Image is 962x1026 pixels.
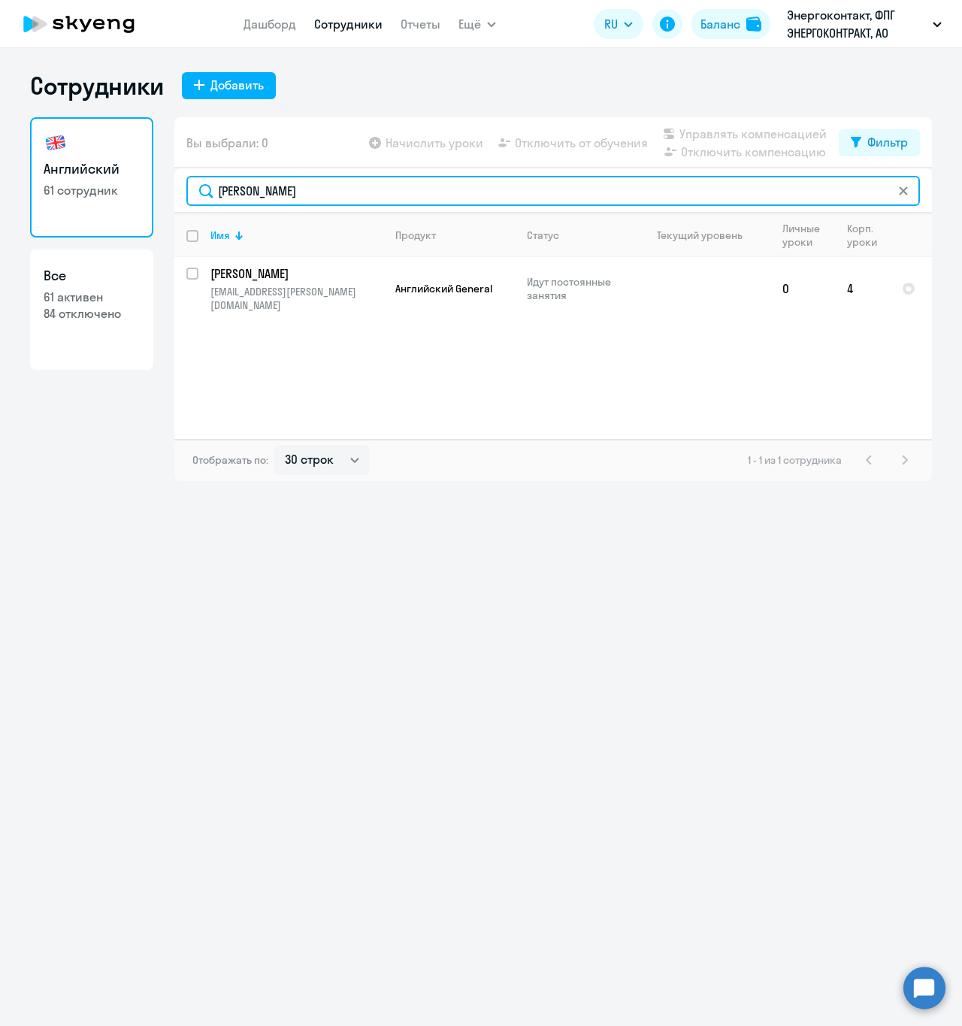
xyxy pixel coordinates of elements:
div: Корп. уроки [847,222,889,249]
h3: Английский [44,159,140,179]
input: Поиск по имени, email, продукту или статусу [186,176,920,206]
td: 0 [770,257,835,320]
div: Баланс [700,15,740,33]
button: Балансbalance [691,9,770,39]
div: Личные уроки [782,222,834,249]
img: english [44,131,68,155]
div: Добавить [210,76,264,94]
span: Ещё [458,15,481,33]
p: [PERSON_NAME] [210,265,380,282]
button: Фильтр [839,129,920,156]
div: Текущий уровень [657,229,743,242]
button: RU [594,9,643,39]
h1: Сотрудники [30,71,164,101]
a: Отчеты [401,17,440,32]
h3: Все [44,266,140,286]
a: Все61 активен84 отключено [30,250,153,370]
span: Отображать по: [192,453,268,467]
button: Ещё [458,9,496,39]
span: Вы выбрали: 0 [186,134,268,152]
span: RU [604,15,618,33]
p: 61 сотрудник [44,182,140,198]
div: Имя [210,229,383,242]
div: Статус [527,229,630,242]
div: Продукт [395,229,436,242]
div: Имя [210,229,230,242]
div: Фильтр [867,133,908,151]
div: Статус [527,229,559,242]
p: Энергоконтакт, ФПГ ЭНЕРГОКОНТРАКТ, АО [787,6,927,42]
div: Продукт [395,229,514,242]
p: 84 отключено [44,305,140,322]
button: Добавить [182,72,276,99]
div: Личные уроки [782,222,821,249]
div: Текущий уровень [643,229,770,242]
p: 61 активен [44,289,140,305]
div: Корп. уроки [847,222,877,249]
a: Дашборд [244,17,296,32]
button: Энергоконтакт, ФПГ ЭНЕРГОКОНТРАКТ, АО [779,6,949,42]
a: Сотрудники [314,17,383,32]
span: 1 - 1 из 1 сотрудника [748,453,842,467]
span: Английский General [395,282,492,295]
p: [EMAIL_ADDRESS][PERSON_NAME][DOMAIN_NAME] [210,285,383,312]
a: Английский61 сотрудник [30,117,153,238]
p: Идут постоянные занятия [527,275,630,302]
a: [PERSON_NAME] [210,265,383,282]
img: balance [746,17,761,32]
td: 4 [835,257,890,320]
